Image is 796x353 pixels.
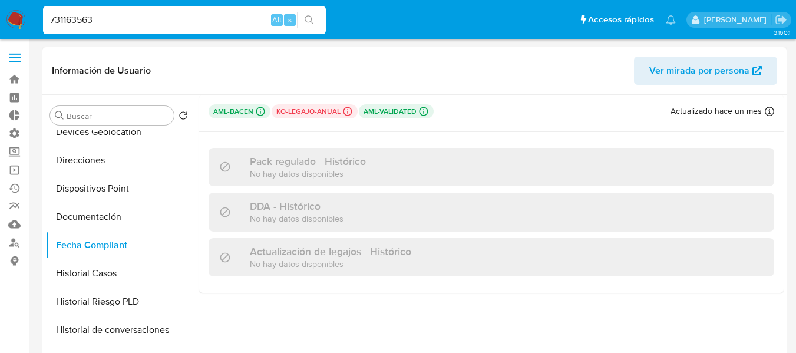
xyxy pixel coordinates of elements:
[45,174,193,203] button: Dispositivos Point
[45,203,193,231] button: Documentación
[45,288,193,316] button: Historial Riesgo PLD
[288,14,292,25] span: s
[45,231,193,259] button: Fecha Compliant
[588,14,654,26] span: Accesos rápidos
[55,111,64,120] button: Buscar
[45,316,193,344] button: Historial de conversaciones
[666,15,676,25] a: Notificaciones
[179,111,188,124] button: Volver al orden por defecto
[52,65,151,77] h1: Información de Usuario
[45,118,193,146] button: Devices Geolocation
[775,14,787,26] a: Salir
[634,57,777,85] button: Ver mirada por persona
[43,12,326,28] input: Buscar usuario o caso...
[45,146,193,174] button: Direcciones
[272,14,282,25] span: Alt
[649,57,749,85] span: Ver mirada por persona
[45,259,193,288] button: Historial Casos
[297,12,321,28] button: search-icon
[67,111,169,121] input: Buscar
[704,14,771,25] p: zoe.breuer@mercadolibre.com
